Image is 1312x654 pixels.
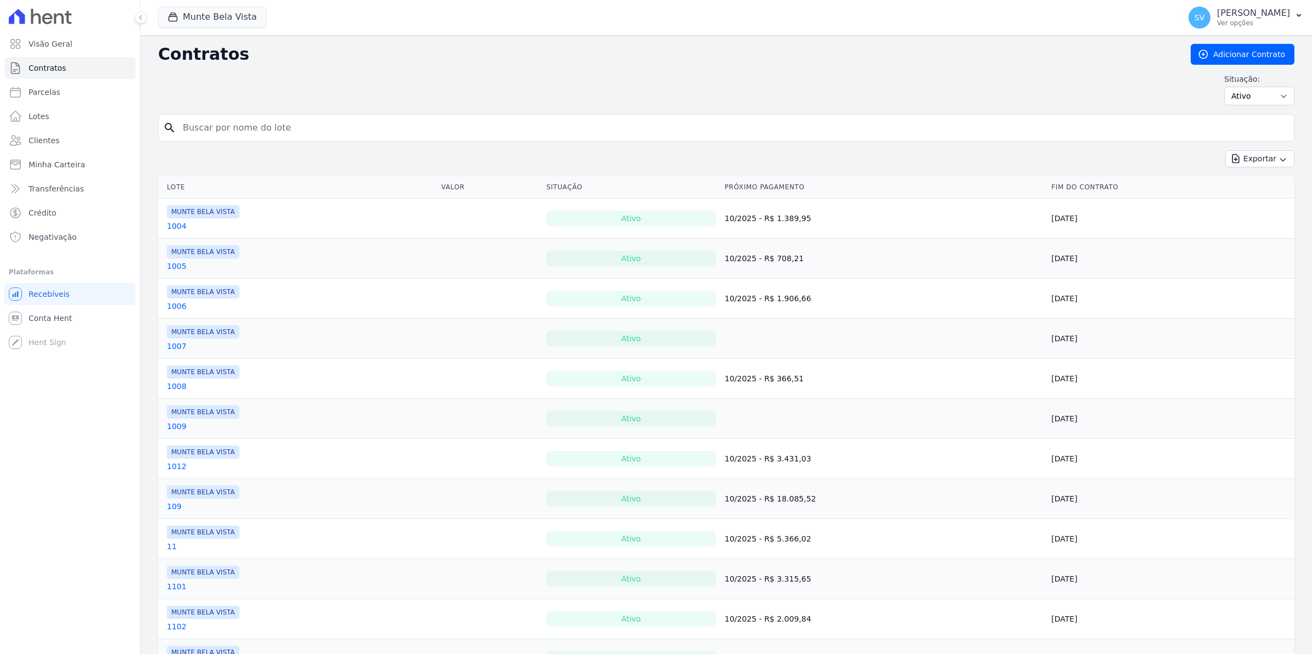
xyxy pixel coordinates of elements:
[4,129,136,151] a: Clientes
[167,446,239,459] span: MUNTE BELA VISTA
[4,283,136,305] a: Recebíveis
[725,454,811,463] a: 10/2025 - R$ 3.431,03
[167,341,187,352] a: 1007
[725,574,811,583] a: 10/2025 - R$ 3.315,65
[4,57,136,79] a: Contratos
[158,7,266,27] button: Munte Bela Vista
[725,294,811,303] a: 10/2025 - R$ 1.906,66
[4,81,136,103] a: Parcelas
[4,226,136,248] a: Negativação
[725,534,811,543] a: 10/2025 - R$ 5.366,02
[546,291,716,306] div: Ativo
[167,301,187,312] a: 1006
[4,307,136,329] a: Conta Hent
[4,105,136,127] a: Lotes
[1225,150,1294,167] button: Exportar
[29,159,85,170] span: Minha Carteira
[167,461,187,472] a: 1012
[167,261,187,272] a: 1005
[9,266,131,279] div: Plataformas
[163,121,176,134] i: search
[720,176,1047,199] th: Próximo Pagamento
[167,606,239,619] span: MUNTE BELA VISTA
[546,571,716,587] div: Ativo
[29,38,72,49] span: Visão Geral
[546,611,716,627] div: Ativo
[1217,8,1290,19] p: [PERSON_NAME]
[546,411,716,426] div: Ativo
[546,211,716,226] div: Ativo
[167,541,177,552] a: 11
[1224,74,1294,84] label: Situação:
[546,371,716,386] div: Ativo
[167,566,239,579] span: MUNTE BELA VISTA
[29,87,60,98] span: Parcelas
[4,178,136,200] a: Transferências
[546,531,716,546] div: Ativo
[4,33,136,55] a: Visão Geral
[167,381,187,392] a: 1008
[167,501,182,512] a: 109
[167,365,239,379] span: MUNTE BELA VISTA
[4,202,136,224] a: Crédito
[29,111,49,122] span: Lotes
[546,331,716,346] div: Ativo
[1047,176,1294,199] th: Fim do Contrato
[29,135,59,146] span: Clientes
[725,494,816,503] a: 10/2025 - R$ 18.085,52
[29,313,72,324] span: Conta Hent
[167,526,239,539] span: MUNTE BELA VISTA
[1047,399,1294,439] td: [DATE]
[167,245,239,258] span: MUNTE BELA VISTA
[725,614,811,623] a: 10/2025 - R$ 2.009,84
[167,205,239,218] span: MUNTE BELA VISTA
[725,374,804,383] a: 10/2025 - R$ 366,51
[1047,359,1294,399] td: [DATE]
[167,581,187,592] a: 1101
[1047,239,1294,279] td: [DATE]
[167,421,187,432] a: 1009
[176,117,1289,139] input: Buscar por nome do lote
[1047,279,1294,319] td: [DATE]
[546,491,716,506] div: Ativo
[158,44,1173,64] h2: Contratos
[1191,44,1294,65] a: Adicionar Contrato
[1047,559,1294,599] td: [DATE]
[4,154,136,176] a: Minha Carteira
[167,325,239,339] span: MUNTE BELA VISTA
[167,285,239,298] span: MUNTE BELA VISTA
[546,451,716,466] div: Ativo
[1047,519,1294,559] td: [DATE]
[29,232,77,243] span: Negativação
[725,214,811,223] a: 10/2025 - R$ 1.389,95
[1217,19,1290,27] p: Ver opções
[29,183,84,194] span: Transferências
[1047,439,1294,479] td: [DATE]
[29,63,66,74] span: Contratos
[167,221,187,232] a: 1004
[29,289,70,300] span: Recebíveis
[1180,2,1312,33] button: SV [PERSON_NAME] Ver opções
[167,405,239,419] span: MUNTE BELA VISTA
[725,254,804,263] a: 10/2025 - R$ 708,21
[546,251,716,266] div: Ativo
[542,176,720,199] th: Situação
[1047,599,1294,639] td: [DATE]
[29,207,57,218] span: Crédito
[1047,199,1294,239] td: [DATE]
[167,621,187,632] a: 1102
[158,176,437,199] th: Lote
[167,486,239,499] span: MUNTE BELA VISTA
[1047,479,1294,519] td: [DATE]
[437,176,542,199] th: Valor
[1047,319,1294,359] td: [DATE]
[1195,14,1204,21] span: SV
